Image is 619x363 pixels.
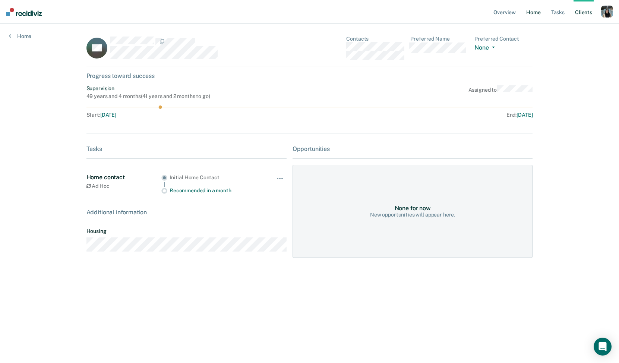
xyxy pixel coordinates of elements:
[517,112,533,118] span: [DATE]
[86,145,287,152] div: Tasks
[594,338,612,356] div: Open Intercom Messenger
[86,228,287,234] dt: Housing
[293,145,533,152] div: Opportunities
[170,174,262,181] div: Initial Home Contact
[370,212,455,218] div: New opportunities will appear here.
[86,93,210,100] div: 49 years and 4 months ( 41 years and 2 months to go )
[410,36,468,42] dt: Preferred Name
[468,85,533,100] div: Assigned to
[474,44,498,53] button: None
[474,36,533,42] dt: Preferred Contact
[170,187,262,194] div: Recommended in a month
[86,112,310,118] div: Start :
[313,112,533,118] div: End :
[86,209,287,216] div: Additional information
[395,205,431,212] div: None for now
[100,112,116,118] span: [DATE]
[86,183,161,189] div: Ad Hoc
[86,72,533,79] div: Progress toward success
[86,174,161,181] div: Home contact
[9,33,31,40] a: Home
[86,85,210,92] div: Supervision
[6,8,42,16] img: Recidiviz
[346,36,404,42] dt: Contacts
